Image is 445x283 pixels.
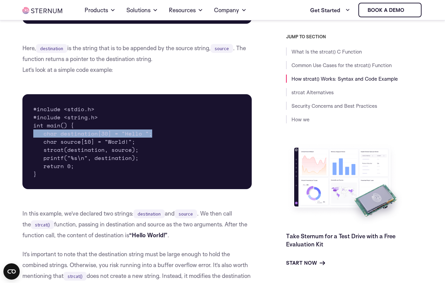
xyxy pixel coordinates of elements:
a: Book a demo [358,3,422,17]
p: Here, is the string that is to be appended by the source string, . The function returns a pointer... [22,43,252,75]
a: Resources [169,1,203,20]
a: Security Concerns and Best Practices [291,103,377,109]
img: sternum iot [22,7,63,14]
a: strcat Alternatives [291,89,334,96]
img: Take Sternum for a Test Drive with a Free Evaluation Kit [286,142,405,227]
code: destination [36,44,67,53]
h3: JUMP TO SECTION [286,34,423,39]
a: Get Started [310,3,350,17]
a: How we [291,116,309,123]
code: source [211,44,233,53]
a: Common Use Cases for the strcat() Function [291,62,392,68]
code: source [175,209,197,218]
a: What Is the strcat() C Function [291,48,362,55]
a: How strcat() Works: Syntax and Code Example [291,76,398,82]
code: destination [133,209,165,218]
a: Products [85,1,115,20]
button: Open CMP widget [3,263,20,280]
pre: #include <stdio.h> #include <string.h> int main() { char destination[30] = "Hello "; char source[... [22,94,252,189]
a: Company [214,1,247,20]
img: sternum iot [407,7,412,13]
code: strcat() [31,220,54,229]
p: In this example, we’ve declared two strings: and . We then call the function, passing in destinat... [22,208,252,241]
a: Solutions [126,1,158,20]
